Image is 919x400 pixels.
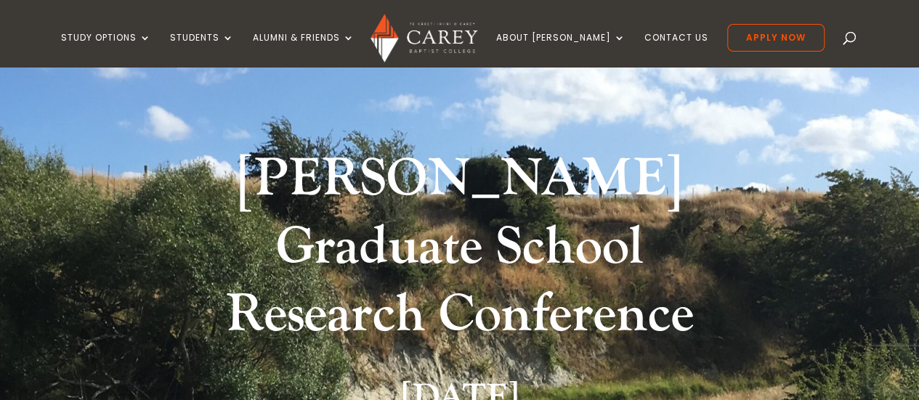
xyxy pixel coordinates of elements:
a: Contact Us [644,33,708,67]
a: Apply Now [727,24,825,52]
a: Alumni & Friends [253,33,355,67]
img: Carey Baptist College [371,14,477,62]
a: Students [170,33,234,67]
a: About [PERSON_NAME] [496,33,626,67]
a: Study Options [61,33,151,67]
h1: [PERSON_NAME] Graduate School Research Conference [187,145,732,356]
